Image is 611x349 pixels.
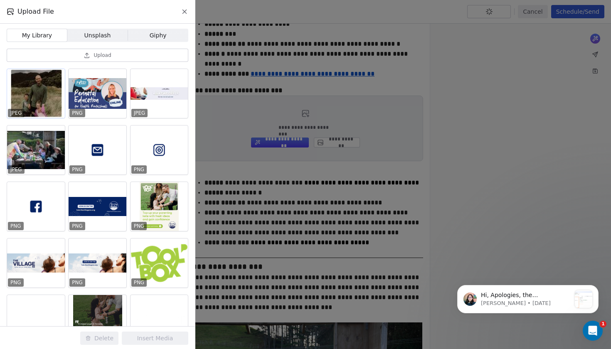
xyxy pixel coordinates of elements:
[600,321,606,327] span: 1
[134,279,145,286] p: PNG
[72,110,83,116] p: PNG
[80,332,118,345] button: Delete
[84,31,111,40] span: Unsplash
[10,279,21,286] p: PNG
[134,223,145,229] p: PNG
[36,23,125,154] span: Hi, Apologies, the arrangement / organization of contact properties in the contact section is cur...
[122,332,188,345] button: Insert Media
[583,321,603,341] iframe: Intercom live chat
[10,166,22,173] p: JPEG
[72,166,83,173] p: PNG
[10,110,22,116] p: JPEG
[445,268,611,327] iframe: Intercom notifications message
[36,31,126,39] p: Message from Mrinal, sent 2d ago
[94,52,111,59] span: Upload
[7,49,188,62] button: Upload
[10,223,21,229] p: PNG
[134,166,145,173] p: PNG
[17,7,54,17] span: Upload File
[134,110,145,116] p: JPEG
[72,223,83,229] p: PNG
[72,279,83,286] p: PNG
[150,31,167,40] span: Giphy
